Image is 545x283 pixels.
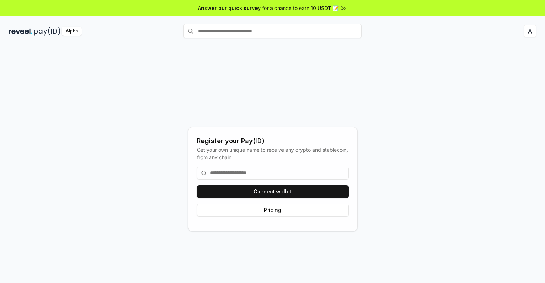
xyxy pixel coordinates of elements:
span: for a chance to earn 10 USDT 📝 [262,4,339,12]
div: Get your own unique name to receive any crypto and stablecoin, from any chain [197,146,349,161]
img: pay_id [34,27,60,36]
div: Alpha [62,27,82,36]
button: Pricing [197,204,349,217]
div: Register your Pay(ID) [197,136,349,146]
button: Connect wallet [197,185,349,198]
img: reveel_dark [9,27,32,36]
span: Answer our quick survey [198,4,261,12]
